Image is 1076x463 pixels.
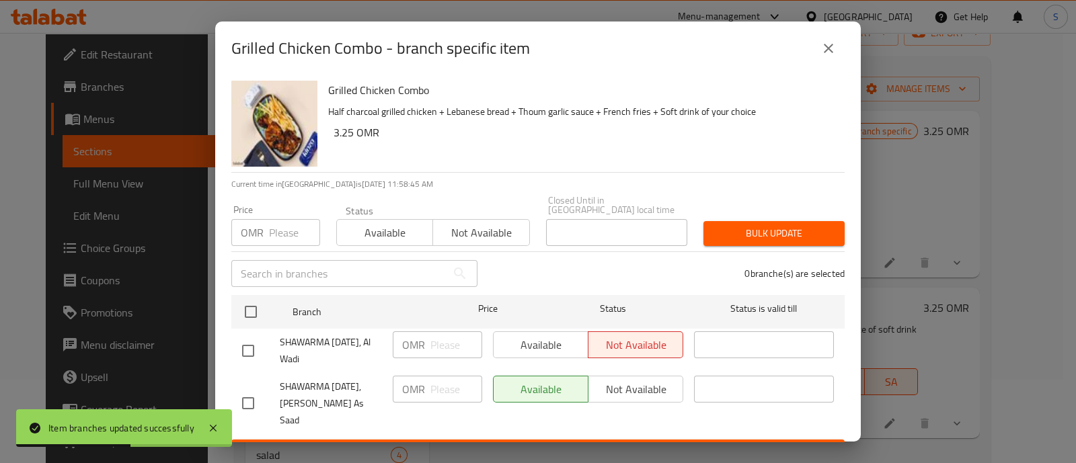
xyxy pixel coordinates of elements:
button: close [812,32,845,65]
span: Branch [293,304,432,321]
p: Half charcoal grilled chicken + Lebanese bread + Thoum garlic sauce + French fries + Soft drink o... [328,103,834,120]
input: Please enter price [430,331,482,358]
input: Please enter price [430,376,482,403]
span: Not available [438,223,524,243]
p: Current time in [GEOGRAPHIC_DATA] is [DATE] 11:58:45 AM [231,178,845,190]
span: Available [342,223,428,243]
span: SHAWARMA [DATE], Al Wadi [280,334,382,368]
span: Bulk update [714,225,834,242]
button: Not available [432,219,529,246]
p: OMR [241,224,264,241]
button: Bulk update [703,221,845,246]
h6: Grilled Chicken Combo [328,81,834,99]
span: Status [543,300,683,317]
p: OMR [402,337,425,353]
img: Grilled Chicken Combo [231,81,317,167]
h6: 3.25 OMR [334,123,834,142]
span: Status is valid till [694,300,834,317]
p: 0 branche(s) are selected [744,267,845,280]
button: Available [336,219,433,246]
span: Price [443,300,533,317]
span: SHAWARMA [DATE], [PERSON_NAME] As Saad [280,378,382,429]
div: Item branches updated successfully [48,421,194,435]
p: OMR [402,381,425,397]
input: Search in branches [231,260,447,287]
input: Please enter price [269,219,320,246]
h2: Grilled Chicken Combo - branch specific item [231,38,530,59]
